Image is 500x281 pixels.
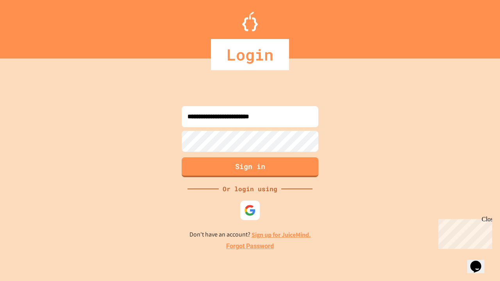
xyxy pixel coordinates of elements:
div: Login [211,39,289,70]
div: Chat with us now!Close [3,3,54,50]
iframe: chat widget [467,250,492,273]
p: Don't have an account? [189,230,311,240]
img: Logo.svg [242,12,258,31]
div: Or login using [219,184,281,194]
a: Forgot Password [226,242,274,251]
button: Sign in [182,157,318,177]
iframe: chat widget [435,216,492,249]
a: Sign up for JuiceMind. [252,231,311,239]
img: google-icon.svg [244,205,256,216]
